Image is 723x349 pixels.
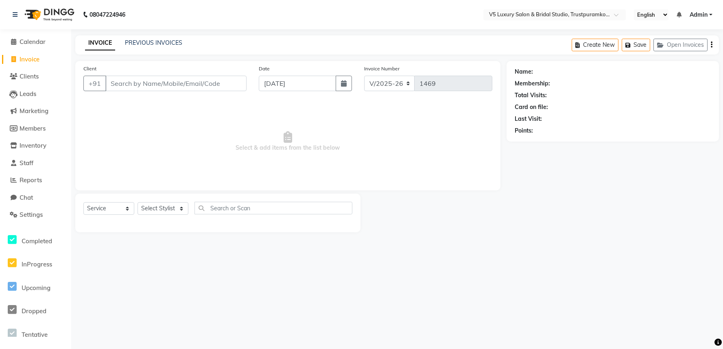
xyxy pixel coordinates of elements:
div: Last Visit: [515,115,542,123]
span: Chat [20,194,33,201]
a: Inventory [2,141,69,151]
span: Clients [20,72,39,80]
button: Open Invoices [653,39,708,51]
input: Search by Name/Mobile/Email/Code [105,76,247,91]
a: Staff [2,159,69,168]
img: logo [21,3,76,26]
b: 08047224946 [90,3,125,26]
a: Chat [2,193,69,203]
div: Points: [515,127,533,135]
a: Invoice [2,55,69,64]
a: Settings [2,210,69,220]
div: Membership: [515,79,550,88]
span: InProgress [22,260,52,268]
span: Completed [22,237,52,245]
span: Staff [20,159,33,167]
a: Members [2,124,69,133]
input: Search or Scan [194,202,352,214]
span: Invoice [20,55,39,63]
span: Upcoming [22,284,50,292]
button: Create New [572,39,618,51]
span: Dropped [22,307,46,315]
button: Save [622,39,650,51]
a: Calendar [2,37,69,47]
span: Settings [20,211,43,218]
span: Reports [20,176,42,184]
span: Leads [20,90,36,98]
span: Inventory [20,142,46,149]
span: Admin [690,11,708,19]
a: Reports [2,176,69,185]
span: Members [20,124,46,132]
label: Invoice Number [364,65,400,72]
a: Clients [2,72,69,81]
a: INVOICE [85,36,115,50]
div: Total Visits: [515,91,547,100]
div: Name: [515,68,533,76]
button: +91 [83,76,106,91]
span: Marketing [20,107,48,115]
div: Card on file: [515,103,548,111]
a: PREVIOUS INVOICES [125,39,182,46]
a: Marketing [2,107,69,116]
label: Client [83,65,96,72]
span: Select & add items from the list below [83,101,492,182]
a: Leads [2,89,69,99]
span: Calendar [20,38,46,46]
label: Date [259,65,270,72]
